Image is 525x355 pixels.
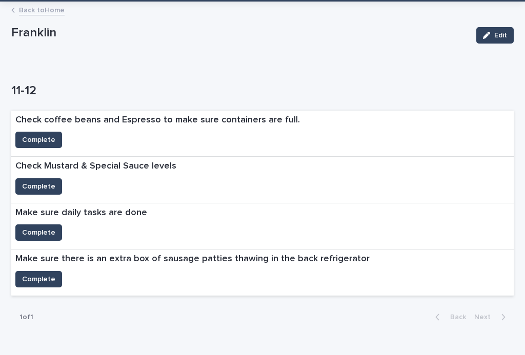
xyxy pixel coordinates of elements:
[494,32,507,39] span: Edit
[11,157,514,203] a: Check Mustard & Special Sauce levelsComplete
[22,181,55,192] span: Complete
[15,161,176,172] p: Check Mustard & Special Sauce levels
[15,271,62,287] button: Complete
[11,111,514,157] a: Check coffee beans and Espresso to make sure containers are full.Complete
[22,227,55,238] span: Complete
[15,132,62,148] button: Complete
[474,314,497,321] span: Next
[15,115,300,126] p: Check coffee beans and Espresso to make sure containers are full.
[19,4,65,15] a: Back toHome
[11,249,514,296] a: Make sure there is an extra box of sausage patties thawing in the back refrigeratorComplete
[427,312,470,322] button: Back
[22,135,55,145] span: Complete
[11,83,514,98] h1: 11-12
[15,207,147,219] p: Make sure daily tasks are done
[11,203,514,250] a: Make sure daily tasks are doneComplete
[11,305,42,330] p: 1 of 1
[444,314,466,321] span: Back
[11,26,468,40] p: Franklin
[15,254,370,265] p: Make sure there is an extra box of sausage patties thawing in the back refrigerator
[15,178,62,195] button: Complete
[470,312,514,322] button: Next
[476,27,514,44] button: Edit
[15,224,62,241] button: Complete
[22,274,55,284] span: Complete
